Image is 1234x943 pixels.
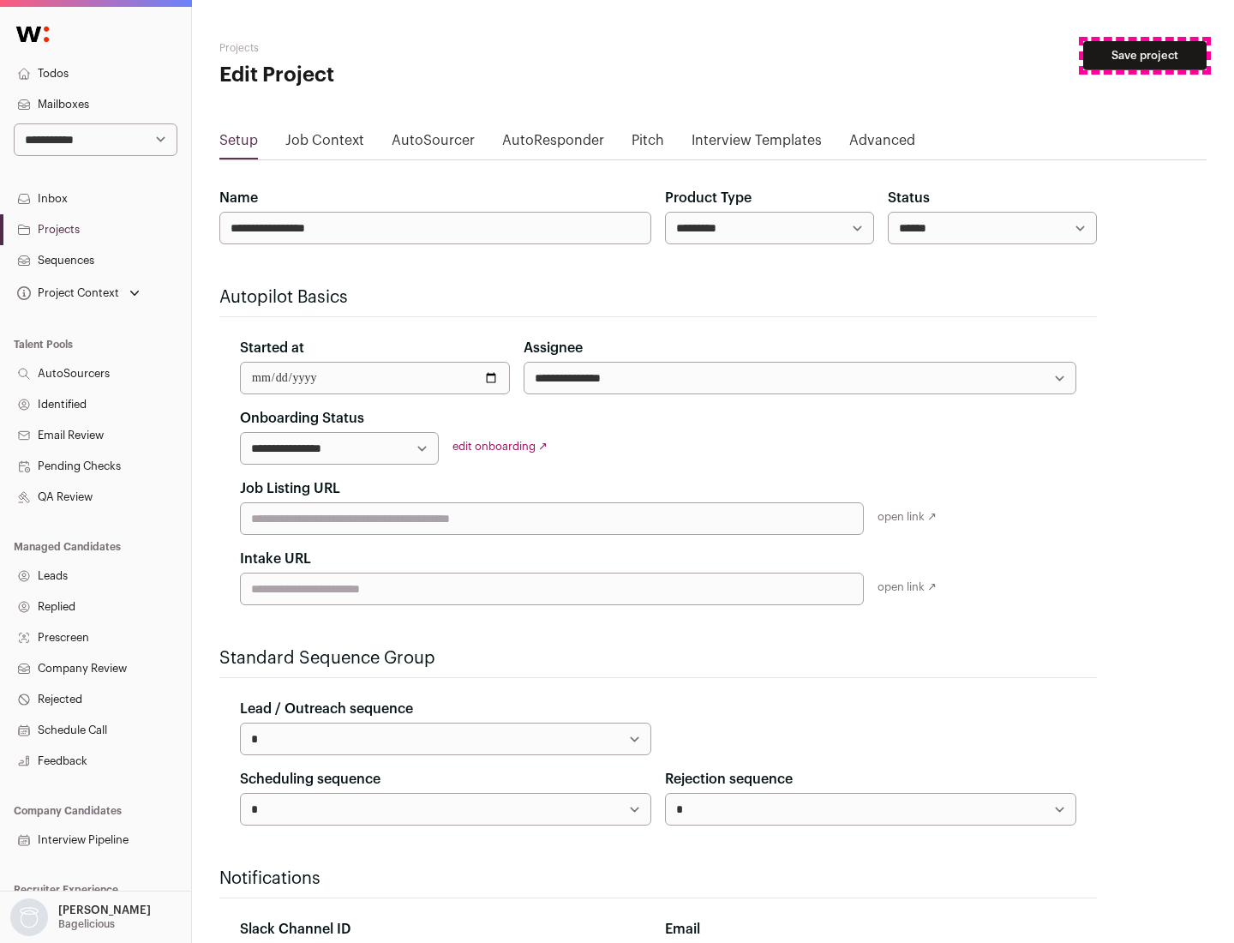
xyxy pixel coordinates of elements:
[240,769,380,790] label: Scheduling sequence
[219,130,258,158] a: Setup
[240,338,304,358] label: Started at
[219,41,548,55] h2: Projects
[392,130,475,158] a: AutoSourcer
[285,130,364,158] a: Job Context
[7,898,154,936] button: Open dropdown
[219,188,258,208] label: Name
[849,130,915,158] a: Advanced
[524,338,583,358] label: Assignee
[632,130,664,158] a: Pitch
[58,904,151,917] p: [PERSON_NAME]
[665,919,1076,940] div: Email
[10,898,48,936] img: nopic.png
[665,769,793,790] label: Rejection sequence
[240,549,311,569] label: Intake URL
[1083,41,1207,70] button: Save project
[240,919,350,940] label: Slack Channel ID
[502,130,604,158] a: AutoResponder
[888,188,930,208] label: Status
[14,286,119,300] div: Project Context
[7,17,58,51] img: Wellfound
[219,646,1097,670] h2: Standard Sequence Group
[240,478,340,499] label: Job Listing URL
[240,699,413,719] label: Lead / Outreach sequence
[219,867,1097,891] h2: Notifications
[452,441,548,452] a: edit onboarding ↗
[58,917,115,931] p: Bagelicious
[665,188,752,208] label: Product Type
[692,130,822,158] a: Interview Templates
[219,285,1097,309] h2: Autopilot Basics
[14,281,143,305] button: Open dropdown
[240,408,364,429] label: Onboarding Status
[219,62,548,89] h1: Edit Project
